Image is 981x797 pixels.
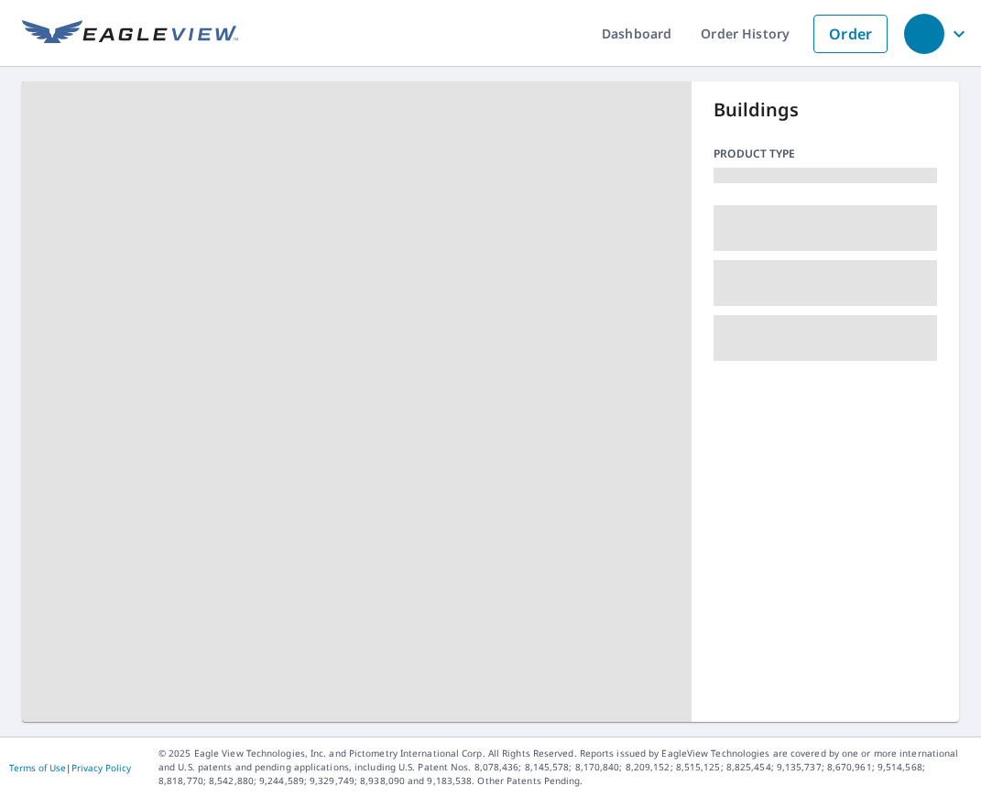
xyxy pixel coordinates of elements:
p: Buildings [714,96,937,124]
img: EV Logo [22,20,238,48]
a: Terms of Use [9,761,66,774]
p: Product type [714,146,937,162]
p: © 2025 Eagle View Technologies, Inc. and Pictometry International Corp. All Rights Reserved. Repo... [158,747,972,788]
p: | [9,762,131,773]
a: Privacy Policy [71,761,131,774]
a: Order [813,15,888,53]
